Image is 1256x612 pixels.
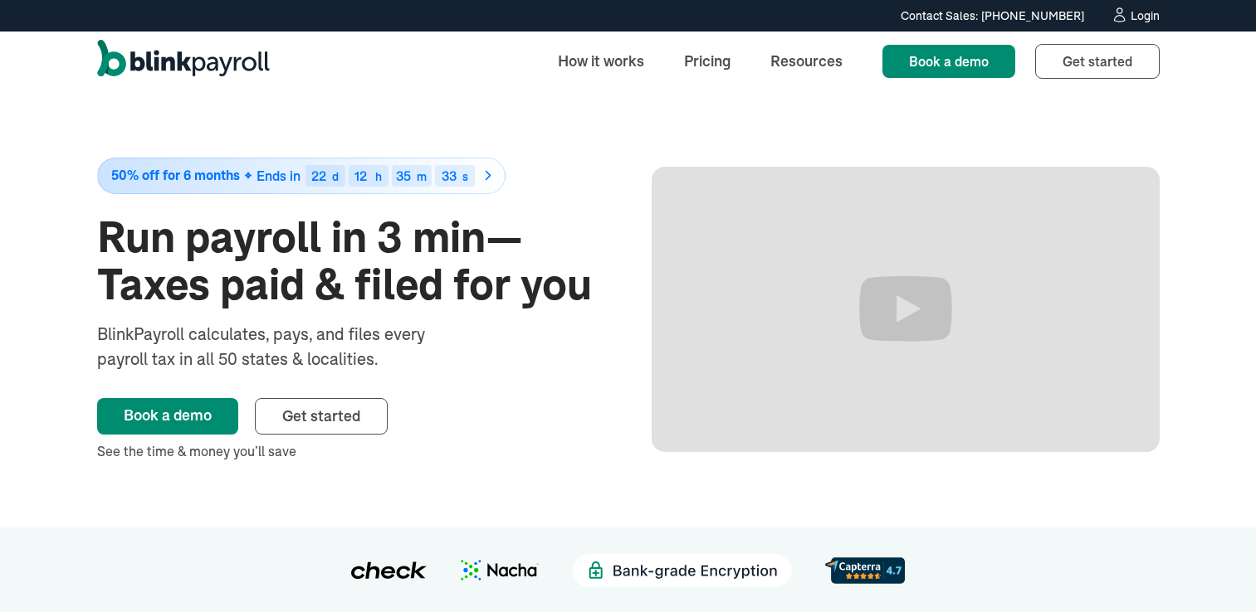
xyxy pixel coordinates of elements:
[901,7,1084,25] div: Contact Sales: [PHONE_NUMBER]
[909,53,989,70] span: Book a demo
[757,43,856,79] a: Resources
[311,168,326,184] span: 22
[1111,7,1160,25] a: Login
[282,406,360,425] span: Get started
[545,43,657,79] a: How it works
[332,171,339,182] div: d
[462,171,468,182] div: s
[97,158,605,194] a: 50% off for 6 monthsEnds in22d12h35m33s
[825,557,905,583] img: d56c0860-961d-46a8-819e-eda1494028f8.svg
[257,168,301,184] span: Ends in
[354,168,367,184] span: 12
[1035,44,1160,79] a: Get started
[111,168,240,182] span: 50% off for 6 months
[1131,10,1160,22] div: Login
[652,167,1160,452] iframe: Run Payroll in 3 min with BlinkPayroll
[1063,53,1132,70] span: Get started
[255,398,388,435] a: Get started
[396,168,411,184] span: 35
[97,214,605,308] h1: Run payroll in 3 min—Taxes paid & filed for you
[97,322,469,372] div: BlinkPayroll calculates, pays, and files every payroll tax in all 50 states & localities.
[97,40,270,83] a: home
[671,43,744,79] a: Pricing
[417,171,427,182] div: m
[97,398,238,435] a: Book a demo
[375,171,382,182] div: h
[97,441,605,461] div: See the time & money you’ll save
[882,45,1015,78] a: Book a demo
[442,168,457,184] span: 33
